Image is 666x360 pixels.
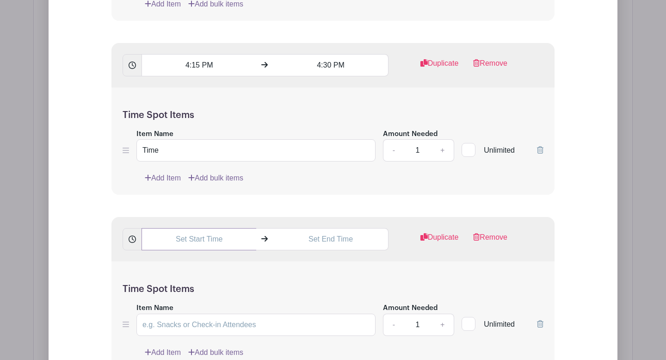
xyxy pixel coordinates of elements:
[431,139,454,161] a: +
[145,347,181,358] a: Add Item
[123,110,543,121] h5: Time Spot Items
[136,129,173,140] label: Item Name
[420,232,459,250] a: Duplicate
[383,129,438,140] label: Amount Needed
[188,347,243,358] a: Add bulk items
[123,284,543,295] h5: Time Spot Items
[420,58,459,76] a: Duplicate
[136,303,173,314] label: Item Name
[142,228,256,250] input: Set Start Time
[188,173,243,184] a: Add bulk items
[136,314,376,336] input: e.g. Snacks or Check-in Attendees
[484,320,515,328] span: Unlimited
[273,54,388,76] input: Set End Time
[145,173,181,184] a: Add Item
[473,232,507,250] a: Remove
[431,314,454,336] a: +
[383,303,438,314] label: Amount Needed
[383,314,404,336] a: -
[383,139,404,161] a: -
[473,58,507,76] a: Remove
[136,139,376,161] input: e.g. Snacks or Check-in Attendees
[484,146,515,154] span: Unlimited
[273,228,388,250] input: Set End Time
[142,54,256,76] input: Set Start Time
